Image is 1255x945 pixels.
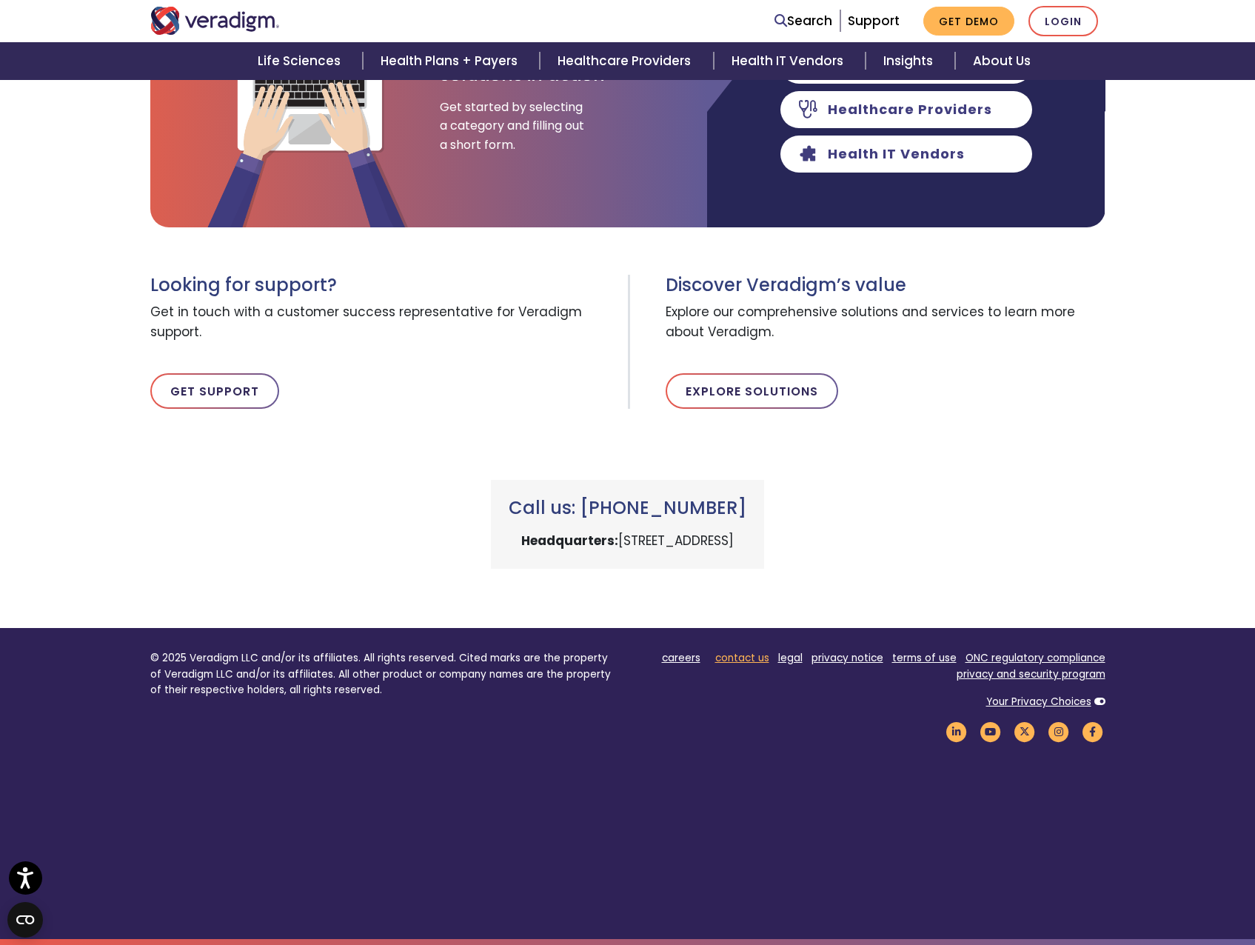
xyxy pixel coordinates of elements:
[150,373,279,409] a: Get Support
[440,98,588,155] span: Get started by selecting a category and filling out a short form.
[955,42,1048,80] a: About Us
[509,498,746,519] h3: Call us: [PHONE_NUMBER]
[715,651,769,665] a: contact us
[1080,724,1105,738] a: Veradigm Facebook Link
[509,531,746,551] p: [STREET_ADDRESS]
[866,42,955,80] a: Insights
[957,667,1105,681] a: privacy and security program
[774,11,832,31] a: Search
[521,532,618,550] strong: Headquarters:
[150,650,617,698] p: © 2025 Veradigm LLC and/or its affiliates. All rights reserved. Cited marks are the property of V...
[1046,724,1071,738] a: Veradigm Instagram Link
[848,12,900,30] a: Support
[150,7,280,35] img: Veradigm logo
[150,275,617,296] h3: Looking for support?
[978,724,1003,738] a: Veradigm YouTube Link
[811,651,883,665] a: privacy notice
[662,651,700,665] a: careers
[240,42,363,80] a: Life Sciences
[778,651,803,665] a: legal
[892,651,957,665] a: terms of use
[714,42,866,80] a: Health IT Vendors
[440,21,606,85] h3: Experience Veradigm’s solutions in action
[150,296,617,350] span: Get in touch with a customer success representative for Veradigm support.
[944,724,969,738] a: Veradigm LinkedIn Link
[923,7,1014,36] a: Get Demo
[986,695,1091,709] a: Your Privacy Choices
[7,902,43,938] button: Open CMP widget
[666,275,1105,296] h3: Discover Veradigm’s value
[666,296,1105,350] span: Explore our comprehensive solutions and services to learn more about Veradigm.
[1012,724,1037,738] a: Veradigm Twitter Link
[666,373,838,409] a: Explore Solutions
[965,651,1105,665] a: ONC regulatory compliance
[363,42,540,80] a: Health Plans + Payers
[540,42,713,80] a: Healthcare Providers
[1028,6,1098,36] a: Login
